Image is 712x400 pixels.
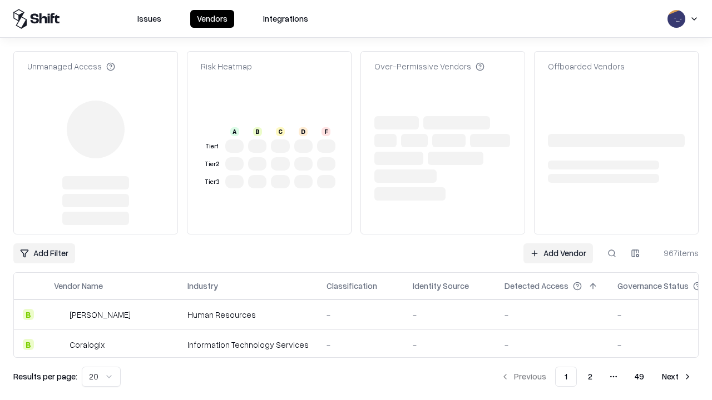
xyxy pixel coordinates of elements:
div: Tier 3 [203,177,221,187]
div: Unmanaged Access [27,61,115,72]
div: - [327,339,395,351]
div: Offboarded Vendors [548,61,625,72]
img: Coralogix [54,339,65,350]
p: Results per page: [13,371,77,382]
div: B [23,339,34,350]
div: Risk Heatmap [201,61,252,72]
div: C [276,127,285,136]
img: Deel [54,309,65,320]
div: - [505,339,600,351]
div: Vendor Name [54,280,103,292]
div: - [327,309,395,321]
div: - [413,339,487,351]
button: 49 [626,367,653,387]
div: D [299,127,308,136]
div: Human Resources [187,309,309,321]
div: B [253,127,262,136]
button: 2 [579,367,601,387]
div: Classification [327,280,377,292]
div: Over-Permissive Vendors [374,61,484,72]
button: Integrations [256,10,315,28]
button: Next [655,367,699,387]
div: B [23,309,34,320]
div: - [413,309,487,321]
div: Detected Access [505,280,568,292]
button: 1 [555,367,577,387]
button: Add Filter [13,243,75,263]
div: [PERSON_NAME] [70,309,131,321]
div: A [230,127,239,136]
div: Governance Status [617,280,689,292]
nav: pagination [494,367,699,387]
div: Tier 1 [203,142,221,151]
div: Tier 2 [203,159,221,169]
div: Information Technology Services [187,339,309,351]
a: Add Vendor [523,243,593,263]
div: Industry [187,280,218,292]
div: - [505,309,600,321]
div: 967 items [654,247,699,259]
button: Issues [131,10,168,28]
button: Vendors [190,10,234,28]
div: Identity Source [413,280,469,292]
div: F [322,127,330,136]
div: Coralogix [70,339,105,351]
